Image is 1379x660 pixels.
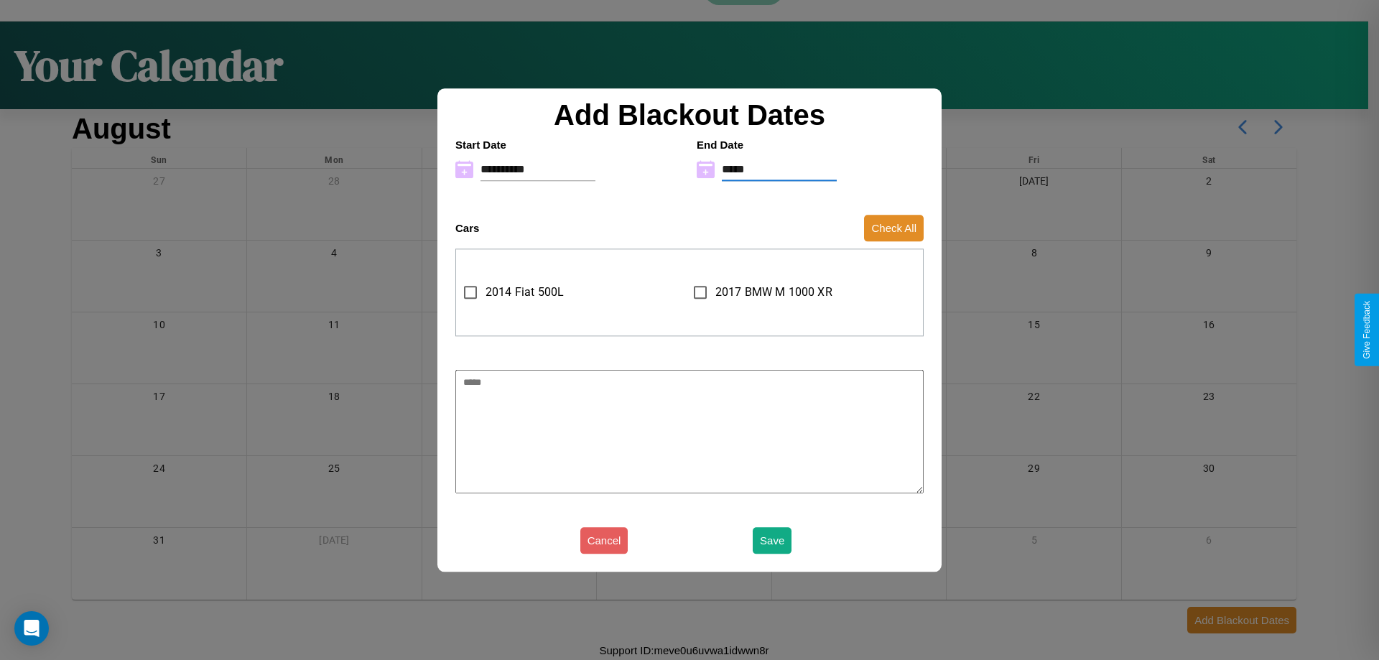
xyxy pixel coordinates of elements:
[753,527,791,554] button: Save
[715,284,832,301] span: 2017 BMW M 1000 XR
[697,139,924,151] h4: End Date
[864,215,924,241] button: Check All
[455,139,682,151] h4: Start Date
[1362,301,1372,359] div: Give Feedback
[455,222,479,234] h4: Cars
[14,611,49,646] div: Open Intercom Messenger
[580,527,628,554] button: Cancel
[486,284,564,301] span: 2014 Fiat 500L
[448,99,931,131] h2: Add Blackout Dates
